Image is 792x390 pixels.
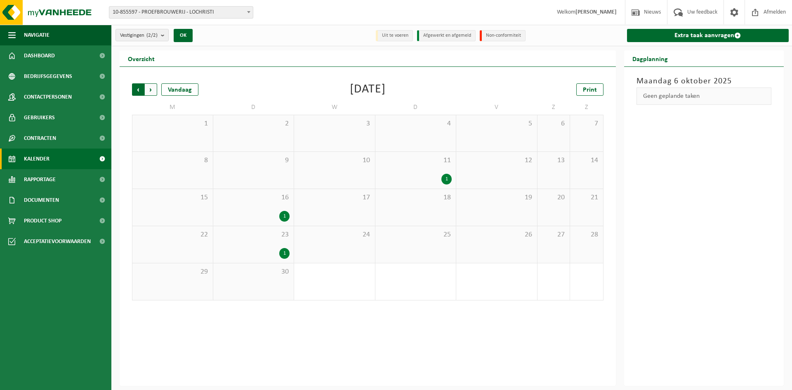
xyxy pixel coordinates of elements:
[576,83,603,96] a: Print
[298,230,371,239] span: 24
[542,156,566,165] span: 13
[24,66,72,87] span: Bedrijfsgegevens
[570,100,603,115] td: Z
[460,119,533,128] span: 5
[350,83,386,96] div: [DATE]
[109,7,253,18] span: 10-855597 - PROEFBROUWERIJ - LOCHRISTI
[537,100,570,115] td: Z
[174,29,193,42] button: OK
[137,119,209,128] span: 1
[217,267,290,277] span: 30
[217,119,290,128] span: 2
[161,83,198,96] div: Vandaag
[460,230,533,239] span: 26
[24,149,49,169] span: Kalender
[115,29,169,41] button: Vestigingen(2/2)
[627,29,789,42] a: Extra taak aanvragen
[24,107,55,128] span: Gebruikers
[132,83,144,96] span: Vorige
[441,174,452,184] div: 1
[24,231,91,252] span: Acceptatievoorwaarden
[279,248,290,259] div: 1
[574,156,599,165] span: 14
[120,50,163,66] h2: Overzicht
[575,9,617,15] strong: [PERSON_NAME]
[542,119,566,128] span: 6
[120,29,158,42] span: Vestigingen
[375,100,457,115] td: D
[24,45,55,66] span: Dashboard
[542,230,566,239] span: 27
[137,156,209,165] span: 8
[217,156,290,165] span: 9
[213,100,295,115] td: D
[24,87,72,107] span: Contactpersonen
[145,83,157,96] span: Volgende
[137,267,209,277] span: 29
[574,193,599,202] span: 21
[636,75,772,87] h3: Maandag 6 oktober 2025
[109,6,253,19] span: 10-855597 - PROEFBROUWERIJ - LOCHRISTI
[24,25,49,45] span: Navigatie
[636,87,772,105] div: Geen geplande taken
[298,119,371,128] span: 3
[542,193,566,202] span: 20
[379,230,452,239] span: 25
[279,211,290,222] div: 1
[24,169,56,190] span: Rapportage
[456,100,537,115] td: V
[137,193,209,202] span: 15
[217,193,290,202] span: 16
[379,156,452,165] span: 11
[460,156,533,165] span: 12
[379,119,452,128] span: 4
[460,193,533,202] span: 19
[480,30,526,41] li: Non-conformiteit
[379,193,452,202] span: 18
[417,30,476,41] li: Afgewerkt en afgemeld
[146,33,158,38] count: (2/2)
[294,100,375,115] td: W
[376,30,413,41] li: Uit te voeren
[298,156,371,165] span: 10
[217,230,290,239] span: 23
[24,128,56,149] span: Contracten
[574,119,599,128] span: 7
[574,230,599,239] span: 28
[624,50,676,66] h2: Dagplanning
[137,230,209,239] span: 22
[583,87,597,93] span: Print
[24,210,61,231] span: Product Shop
[24,190,59,210] span: Documenten
[298,193,371,202] span: 17
[132,100,213,115] td: M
